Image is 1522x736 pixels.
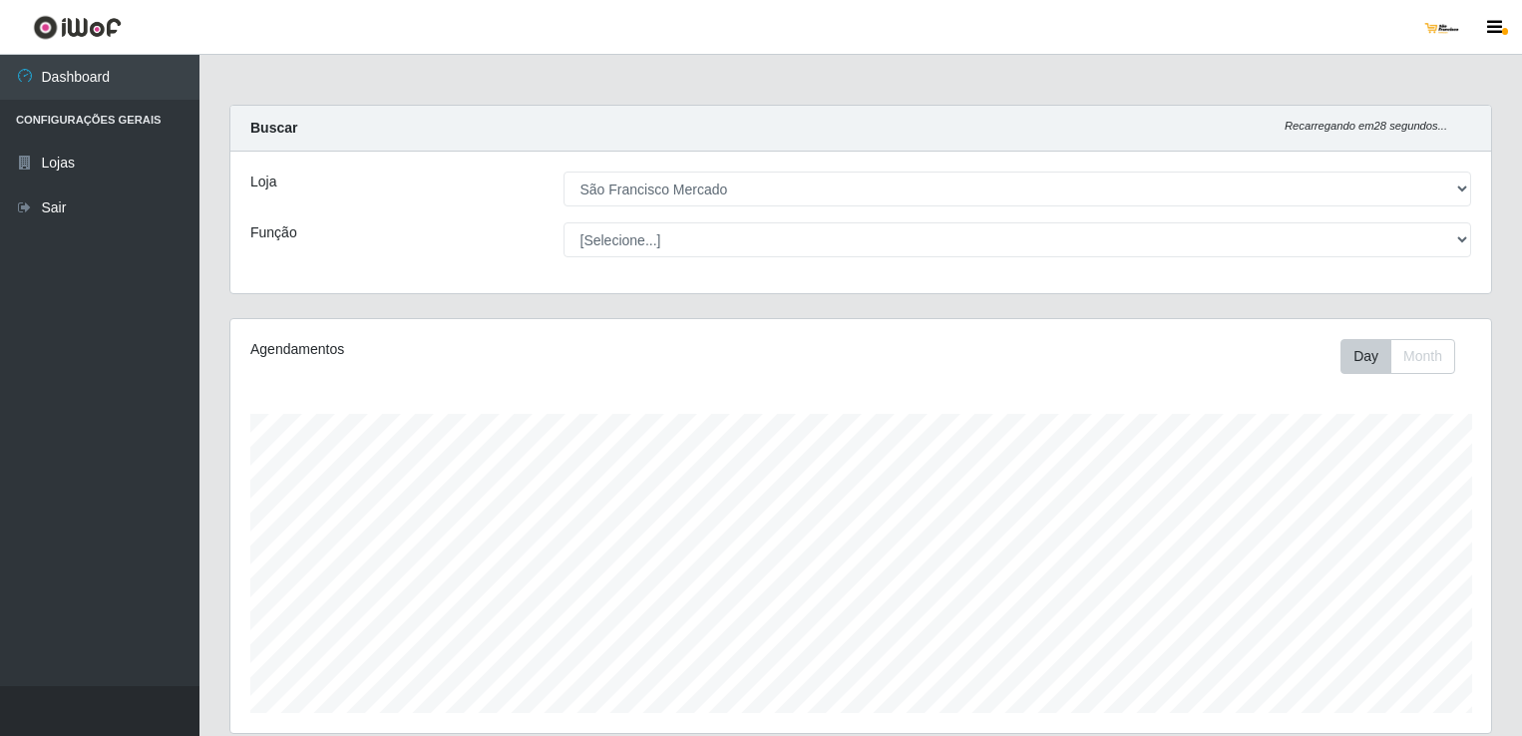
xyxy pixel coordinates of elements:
[1340,339,1391,374] button: Day
[1285,120,1447,132] i: Recarregando em 28 segundos...
[1340,339,1455,374] div: First group
[33,15,122,40] img: CoreUI Logo
[250,120,297,136] strong: Buscar
[250,172,276,192] label: Loja
[250,222,297,243] label: Função
[250,339,742,360] div: Agendamentos
[1340,339,1471,374] div: Toolbar with button groups
[1390,339,1455,374] button: Month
